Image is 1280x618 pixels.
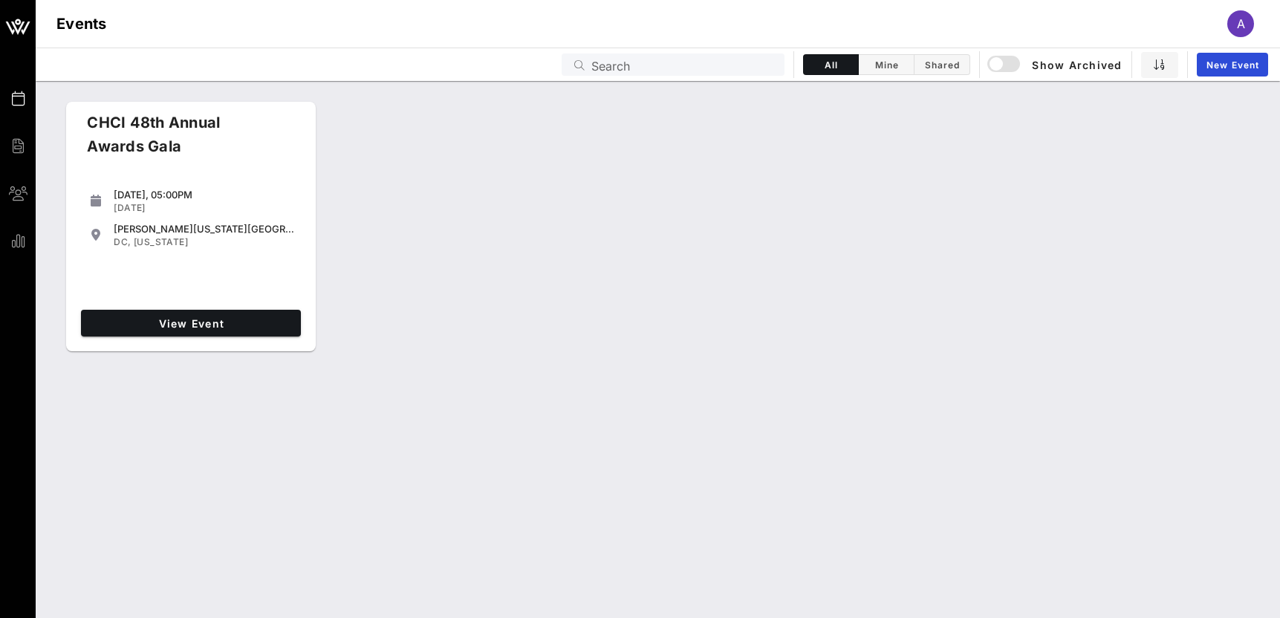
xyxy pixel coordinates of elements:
[56,12,107,36] h1: Events
[1206,59,1259,71] span: New Event
[114,223,295,235] div: [PERSON_NAME][US_STATE][GEOGRAPHIC_DATA]
[1237,16,1245,31] span: A
[75,111,285,170] div: CHCI 48th Annual Awards Gala
[114,236,131,247] span: DC,
[989,51,1123,78] button: Show Archived
[87,317,295,330] span: View Event
[114,189,295,201] div: [DATE], 05:00PM
[803,54,859,75] button: All
[813,59,849,71] span: All
[1227,10,1254,37] div: A
[134,236,188,247] span: [US_STATE]
[1197,53,1268,77] a: New Event
[81,310,301,336] a: View Event
[868,59,905,71] span: Mine
[859,54,914,75] button: Mine
[114,202,295,214] div: [DATE]
[914,54,970,75] button: Shared
[990,56,1122,74] span: Show Archived
[923,59,961,71] span: Shared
